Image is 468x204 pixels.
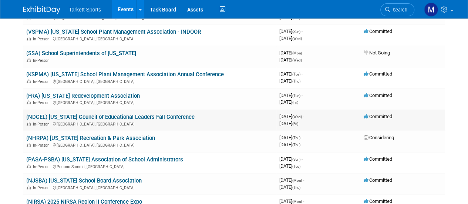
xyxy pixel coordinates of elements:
[33,100,52,105] span: In-Person
[279,14,300,20] span: [DATE]
[364,177,392,183] span: Committed
[26,135,155,141] a: (NHRPA) [US_STATE] Recreation & Park Association
[26,29,201,35] a: (VSPMA) [US_STATE] School Plant Management Association - INDOOR
[26,50,136,57] a: (SSA) School Superintendents of [US_STATE]
[27,143,31,147] img: In-Person Event
[27,164,31,168] img: In-Person Event
[27,58,31,62] img: In-Person Event
[364,29,392,34] span: Committed
[390,7,407,13] span: Search
[302,156,303,162] span: -
[279,78,300,84] span: [DATE]
[279,57,302,63] span: [DATE]
[292,58,302,62] span: (Wed)
[26,163,273,169] div: Pocono Summit, [GEOGRAPHIC_DATA]
[364,198,392,204] span: Committed
[302,71,303,77] span: -
[279,99,298,105] span: [DATE]
[292,37,302,41] span: (Wed)
[303,114,304,119] span: -
[292,100,298,104] span: (Fri)
[33,16,52,20] span: In-Person
[364,71,392,77] span: Committed
[364,135,394,140] span: Considering
[292,122,298,126] span: (Fri)
[33,164,52,169] span: In-Person
[279,36,302,41] span: [DATE]
[26,177,142,184] a: (NJSBA) [US_STATE] School Board Association
[292,115,302,119] span: (Wed)
[279,50,304,56] span: [DATE]
[279,29,303,34] span: [DATE]
[292,143,300,147] span: (Thu)
[364,50,390,56] span: Not Going
[279,198,304,204] span: [DATE]
[33,122,52,127] span: In-Person
[279,71,303,77] span: [DATE]
[26,93,140,99] a: (FRA) [US_STATE] Redevelopment Association
[302,29,303,34] span: -
[364,93,392,98] span: Committed
[69,7,101,13] span: Tarkett Sports
[292,200,302,204] span: (Mon)
[424,3,438,17] img: megan powell
[302,135,303,140] span: -
[292,16,300,20] span: (Tue)
[23,6,60,14] img: ExhibitDay
[27,37,31,40] img: In-Person Event
[26,114,195,120] a: (NDCEL) [US_STATE] Council of Educational Leaders Fall Conference
[33,143,52,148] span: In-Person
[26,71,224,78] a: (KSPMA) [US_STATE] School Plant Management Association Annual Conference
[26,121,273,127] div: [GEOGRAPHIC_DATA], [GEOGRAPHIC_DATA]
[292,94,300,98] span: (Tue)
[279,177,304,183] span: [DATE]
[27,100,31,104] img: In-Person Event
[292,164,300,168] span: (Tue)
[26,78,273,84] div: [GEOGRAPHIC_DATA], [GEOGRAPHIC_DATA]
[303,50,304,56] span: -
[292,136,300,140] span: (Thu)
[292,72,300,76] span: (Tue)
[279,93,303,98] span: [DATE]
[26,99,273,105] div: [GEOGRAPHIC_DATA], [GEOGRAPHIC_DATA]
[279,163,300,169] span: [DATE]
[279,156,303,162] span: [DATE]
[279,135,303,140] span: [DATE]
[26,36,273,41] div: [GEOGRAPHIC_DATA], [GEOGRAPHIC_DATA]
[292,79,300,83] span: (Thu)
[279,121,298,126] span: [DATE]
[292,51,302,55] span: (Mon)
[292,185,300,190] span: (Thu)
[292,178,302,183] span: (Mon)
[302,93,303,98] span: -
[27,79,31,83] img: In-Person Event
[33,79,52,84] span: In-Person
[279,114,304,119] span: [DATE]
[27,185,31,189] img: In-Person Event
[303,198,304,204] span: -
[364,156,392,162] span: Committed
[33,37,52,41] span: In-Person
[26,142,273,148] div: [GEOGRAPHIC_DATA], [GEOGRAPHIC_DATA]
[27,122,31,126] img: In-Person Event
[279,142,300,147] span: [DATE]
[292,157,300,161] span: (Sun)
[279,184,300,190] span: [DATE]
[33,58,52,63] span: In-Person
[292,30,300,34] span: (Sun)
[380,3,414,16] a: Search
[364,114,392,119] span: Committed
[26,184,273,190] div: [GEOGRAPHIC_DATA], [GEOGRAPHIC_DATA]
[33,185,52,190] span: In-Person
[303,177,304,183] span: -
[26,156,183,163] a: (PASA-PSBA) [US_STATE] Association of School Administrators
